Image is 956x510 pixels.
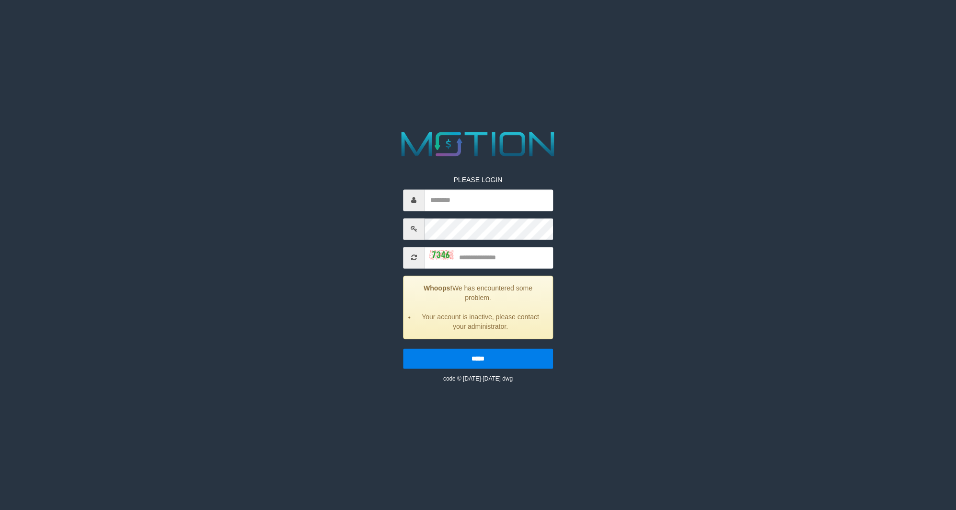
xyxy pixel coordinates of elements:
strong: Whoops! [424,284,452,292]
p: PLEASE LOGIN [403,175,553,185]
small: code © [DATE]-[DATE] dwg [443,375,513,382]
div: We has encountered some problem. [403,276,553,339]
img: MOTION_logo.png [394,127,562,161]
li: Your account is inactive, please contact your administrator. [415,312,545,331]
img: captcha [429,250,453,259]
